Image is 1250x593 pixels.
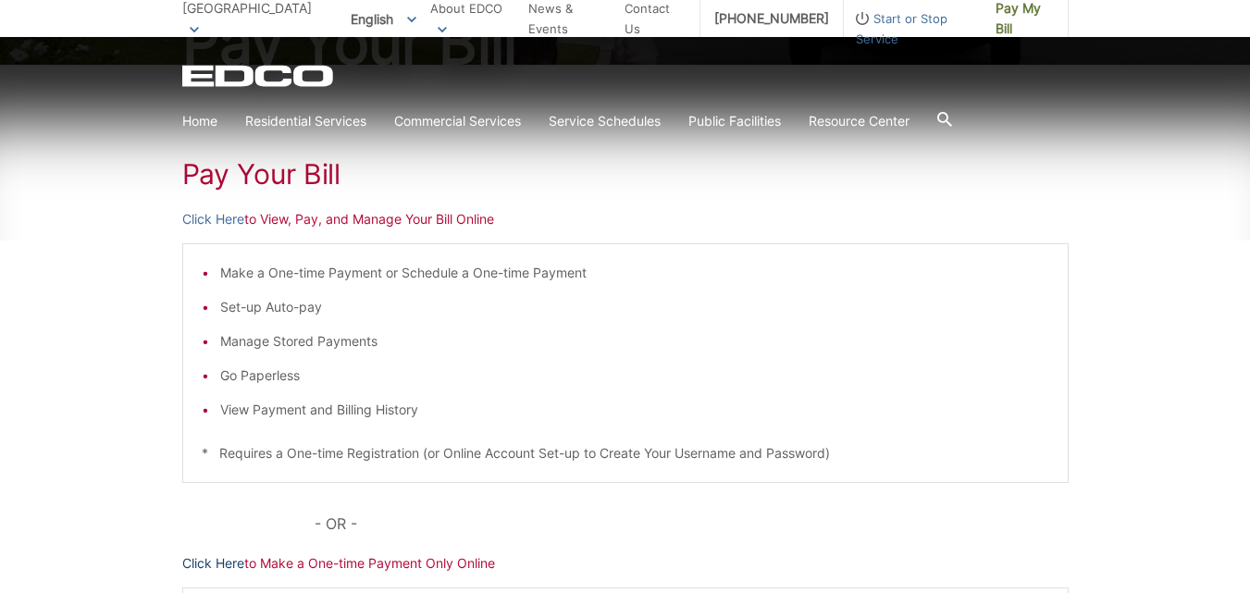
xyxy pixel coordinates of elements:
[182,111,217,131] a: Home
[182,553,1069,574] p: to Make a One-time Payment Only Online
[220,263,1049,283] li: Make a One-time Payment or Schedule a One-time Payment
[182,65,336,87] a: EDCD logo. Return to the homepage.
[315,511,1068,537] p: - OR -
[182,553,244,574] a: Click Here
[394,111,521,131] a: Commercial Services
[809,111,910,131] a: Resource Center
[202,443,1049,463] p: * Requires a One-time Registration (or Online Account Set-up to Create Your Username and Password)
[220,331,1049,352] li: Manage Stored Payments
[549,111,661,131] a: Service Schedules
[220,400,1049,420] li: View Payment and Billing History
[337,4,430,34] span: English
[182,209,1069,229] p: to View, Pay, and Manage Your Bill Online
[245,111,366,131] a: Residential Services
[182,157,1069,191] h1: Pay Your Bill
[688,111,781,131] a: Public Facilities
[220,365,1049,386] li: Go Paperless
[220,297,1049,317] li: Set-up Auto-pay
[182,209,244,229] a: Click Here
